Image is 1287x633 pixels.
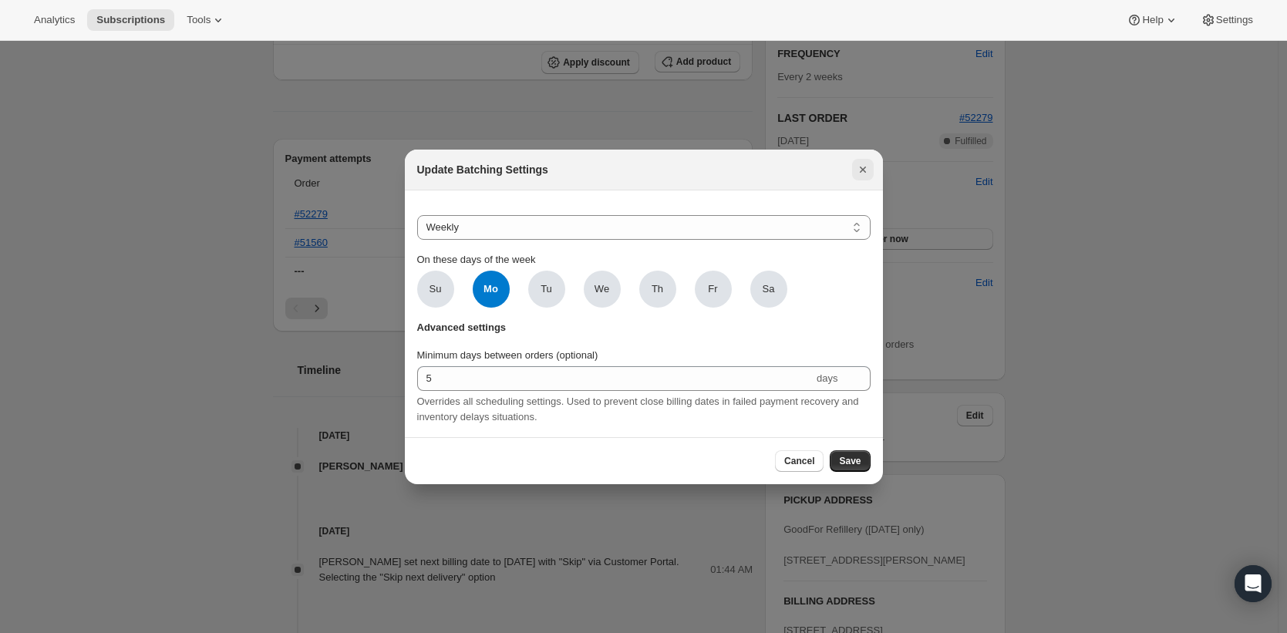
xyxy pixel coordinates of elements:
[1191,9,1262,31] button: Settings
[25,9,84,31] button: Analytics
[417,396,859,423] span: Overrides all scheduling settings. Used to prevent close billing dates in failed payment recovery...
[417,349,598,361] span: Minimum days between orders (optional)
[595,281,609,297] span: We
[1117,9,1188,31] button: Help
[1216,14,1253,26] span: Settings
[417,162,548,177] h2: Update Batching Settings
[473,271,510,308] span: Mo
[652,281,663,297] span: Th
[187,14,211,26] span: Tools
[177,9,235,31] button: Tools
[87,9,174,31] button: Subscriptions
[830,450,870,472] button: Save
[34,14,75,26] span: Analytics
[1235,565,1272,602] div: Open Intercom Messenger
[417,320,507,335] span: Advanced settings
[430,281,442,297] span: Su
[817,372,837,384] span: days
[96,14,165,26] span: Subscriptions
[1142,14,1163,26] span: Help
[541,281,552,297] span: Tu
[852,159,874,180] button: Close
[763,281,775,297] span: Sa
[784,455,814,467] span: Cancel
[417,254,536,265] span: On these days of the week
[775,450,824,472] button: Cancel
[708,281,717,297] span: Fr
[839,455,861,467] span: Save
